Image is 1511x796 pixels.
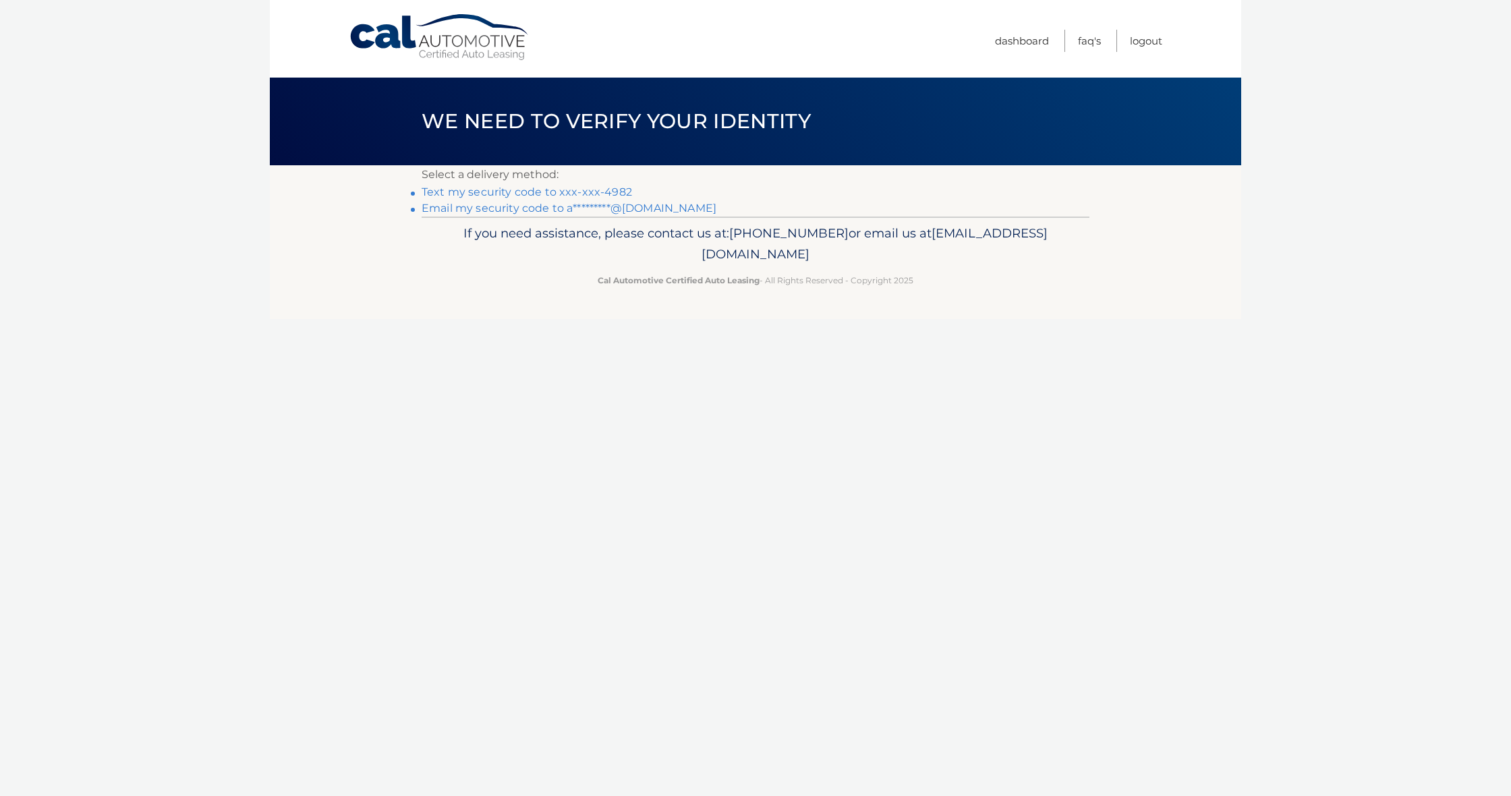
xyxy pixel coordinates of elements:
p: - All Rights Reserved - Copyright 2025 [430,273,1081,287]
span: We need to verify your identity [422,109,811,134]
p: Select a delivery method: [422,165,1089,184]
a: Dashboard [995,30,1049,52]
p: If you need assistance, please contact us at: or email us at [430,223,1081,266]
a: Cal Automotive [349,13,531,61]
strong: Cal Automotive Certified Auto Leasing [598,275,760,285]
a: FAQ's [1078,30,1101,52]
a: Email my security code to a*********@[DOMAIN_NAME] [422,202,716,215]
a: Logout [1130,30,1162,52]
a: Text my security code to xxx-xxx-4982 [422,186,632,198]
span: [PHONE_NUMBER] [729,225,849,241]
